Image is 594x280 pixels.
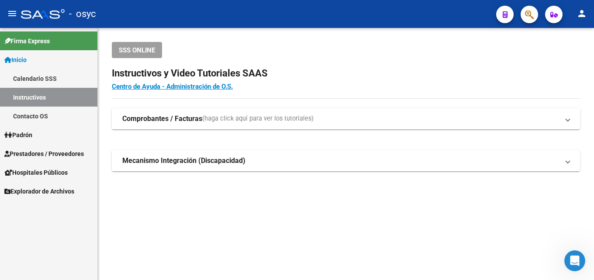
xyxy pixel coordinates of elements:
[112,65,580,82] h2: Instructivos y Video Tutoriales SAAS
[4,55,27,65] span: Inicio
[112,42,162,58] button: SSS ONLINE
[69,4,96,24] span: - osyc
[7,8,17,19] mat-icon: menu
[4,187,74,196] span: Explorador de Archivos
[112,108,580,129] mat-expansion-panel-header: Comprobantes / Facturas(haga click aquí para ver los tutoriales)
[112,83,233,90] a: Centro de Ayuda - Administración de O.S.
[119,46,155,54] span: SSS ONLINE
[112,150,580,171] mat-expansion-panel-header: Mecanismo Integración (Discapacidad)
[4,168,68,177] span: Hospitales Públicos
[4,36,50,46] span: Firma Express
[4,149,84,159] span: Prestadores / Proveedores
[4,130,32,140] span: Padrón
[202,114,314,124] span: (haga click aquí para ver los tutoriales)
[122,156,245,166] strong: Mecanismo Integración (Discapacidad)
[577,8,587,19] mat-icon: person
[564,250,585,271] iframe: Intercom live chat
[122,114,202,124] strong: Comprobantes / Facturas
